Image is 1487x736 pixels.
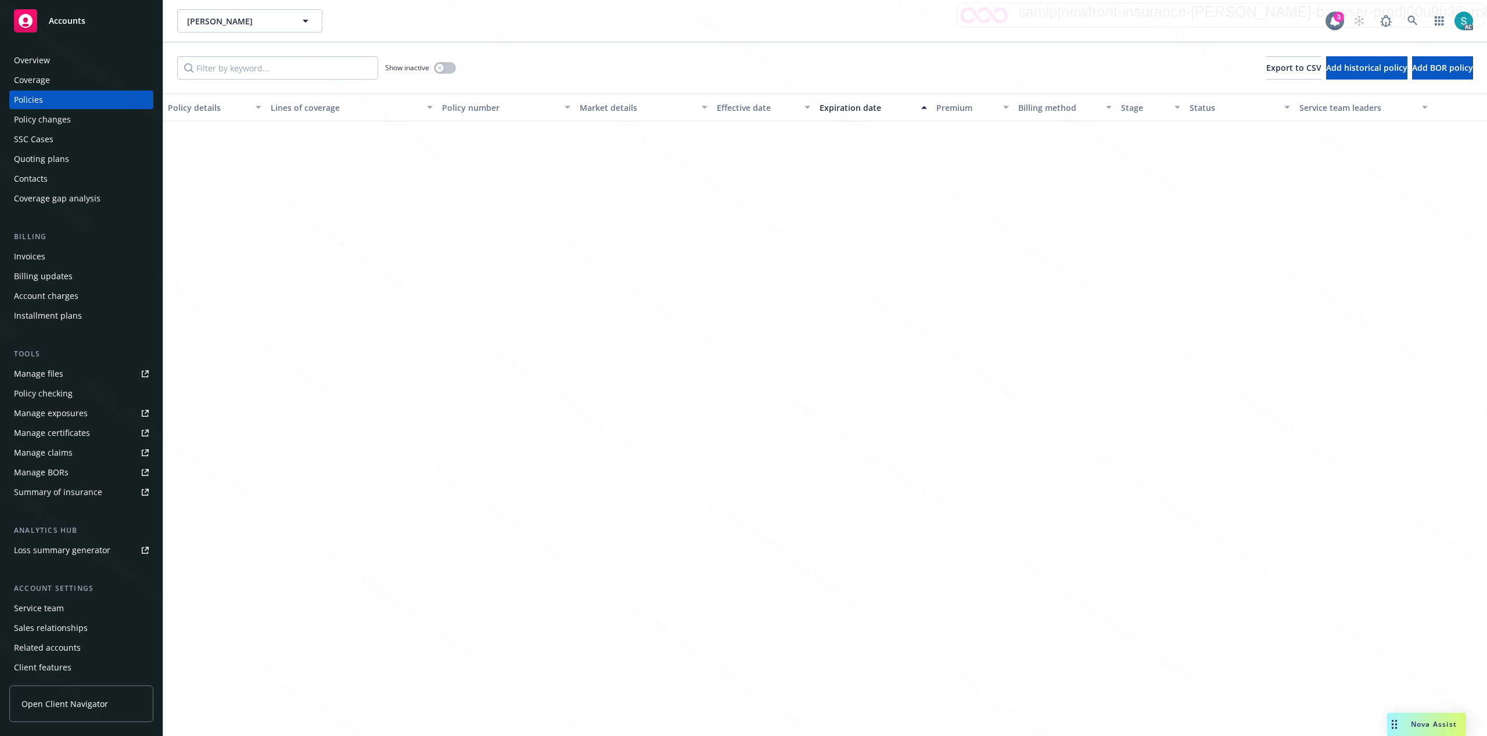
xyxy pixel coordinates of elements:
a: Overview [9,51,153,70]
a: SSC Cases [9,130,153,149]
span: Show inactive [385,63,429,73]
span: Add historical policy [1326,62,1407,73]
button: Add BOR policy [1412,56,1473,80]
div: Billing updates [14,267,73,286]
div: Loss summary generator [14,541,110,560]
a: Billing updates [9,267,153,286]
span: Accounts [49,16,85,26]
a: Manage claims [9,443,153,462]
div: Stage [1121,102,1168,114]
a: Policy checking [9,384,153,403]
div: Status [1190,102,1277,114]
div: Sales relationships [14,619,88,637]
a: Contacts [9,169,153,188]
a: Manage certificates [9,424,153,442]
a: Start snowing [1348,9,1371,33]
div: Account settings [9,583,153,594]
a: Service team [9,599,153,618]
a: Sales relationships [9,619,153,637]
a: Loss summary generator [9,541,153,560]
div: Lines of coverage [271,102,420,114]
div: Summary of insurance [14,483,102,502]
div: Analytics hub [9,525,153,536]
button: Policy details [163,93,266,121]
div: Related accounts [14,638,81,657]
button: Stage [1116,93,1185,121]
a: Coverage gap analysis [9,189,153,208]
button: Policy number [437,93,574,121]
button: Expiration date [815,93,932,121]
div: Invoices [14,247,45,266]
div: Manage claims [14,443,73,462]
img: photo [1454,12,1473,30]
button: Premium [932,93,1014,121]
div: Service team [14,599,64,618]
a: Report a Bug [1374,9,1398,33]
div: Client features [14,658,71,677]
a: Coverage [9,71,153,89]
div: Policy number [442,102,557,114]
button: [PERSON_NAME] [177,9,322,33]
div: Coverage gap analysis [14,189,100,208]
span: Nova Assist [1411,719,1457,729]
a: Policy changes [9,110,153,129]
div: Manage certificates [14,424,90,442]
div: Billing [9,231,153,243]
a: Invoices [9,247,153,266]
div: 3 [1334,12,1344,22]
span: [PERSON_NAME] [187,15,288,27]
button: Nova Assist [1387,713,1466,736]
div: Effective date [717,102,798,114]
button: Add historical policy [1326,56,1407,80]
div: Drag to move [1387,713,1402,736]
button: Billing method [1014,93,1116,121]
input: Filter by keyword... [177,56,378,80]
a: Related accounts [9,638,153,657]
div: Coverage [14,71,50,89]
div: Overview [14,51,50,70]
button: Status [1185,93,1295,121]
span: Export to CSV [1266,62,1321,73]
a: Manage exposures [9,404,153,423]
div: Service team leaders [1299,102,1414,114]
a: Switch app [1428,9,1451,33]
div: Premium [936,102,997,114]
a: Manage files [9,365,153,383]
div: Contacts [14,169,48,188]
button: Export to CSV [1266,56,1321,80]
a: Manage BORs [9,463,153,482]
div: Tools [9,348,153,360]
div: Manage BORs [14,463,69,482]
a: Client features [9,658,153,677]
div: Policy details [168,102,249,114]
div: Policy checking [14,384,73,403]
button: Effective date [712,93,815,121]
button: Service team leaders [1295,93,1432,121]
span: Add BOR policy [1412,62,1473,73]
a: Search [1401,9,1424,33]
a: Quoting plans [9,150,153,168]
div: Quoting plans [14,150,69,168]
div: Billing method [1018,102,1099,114]
div: Manage exposures [14,404,88,423]
a: Account charges [9,287,153,305]
div: SSC Cases [14,130,53,149]
div: Policy changes [14,110,71,129]
div: Manage files [14,365,63,383]
a: Accounts [9,5,153,37]
div: Policies [14,91,43,109]
div: Installment plans [14,306,82,325]
a: Summary of insurance [9,483,153,502]
span: Open Client Navigator [21,698,108,710]
div: Market details [580,102,695,114]
button: Lines of coverage [266,93,437,121]
a: Installment plans [9,306,153,325]
button: Market details [575,93,712,121]
div: Expiration date [820,102,914,114]
a: Policies [9,91,153,109]
div: Account charges [14,287,78,305]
